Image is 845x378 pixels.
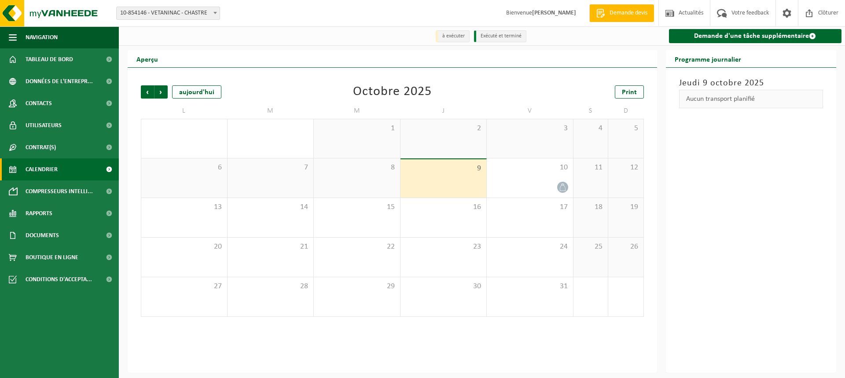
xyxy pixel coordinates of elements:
[613,202,639,212] span: 19
[26,158,58,180] span: Calendrier
[578,163,604,172] span: 11
[491,163,569,172] span: 10
[232,202,309,212] span: 14
[405,124,482,133] span: 2
[679,77,823,90] h3: Jeudi 9 octobre 2025
[613,242,639,252] span: 26
[622,89,637,96] span: Print
[318,202,396,212] span: 15
[318,124,396,133] span: 1
[578,242,604,252] span: 25
[679,90,823,108] div: Aucun transport planifié
[26,26,58,48] span: Navigation
[232,163,309,172] span: 7
[474,30,526,42] li: Exécuté et terminé
[405,282,482,291] span: 30
[172,85,221,99] div: aujourd'hui
[666,50,750,67] h2: Programme journalier
[26,202,52,224] span: Rapports
[146,282,223,291] span: 27
[573,103,609,119] td: S
[491,202,569,212] span: 17
[589,4,654,22] a: Demande devis
[128,50,167,67] h2: Aperçu
[146,163,223,172] span: 6
[400,103,487,119] td: J
[232,282,309,291] span: 28
[436,30,470,42] li: à exécuter
[578,202,604,212] span: 18
[26,70,93,92] span: Données de l'entrepr...
[491,242,569,252] span: 24
[318,242,396,252] span: 22
[228,103,314,119] td: M
[116,7,220,20] span: 10-854146 - VETANINAC - CHASTRE
[154,85,168,99] span: Suivant
[26,224,59,246] span: Documents
[405,242,482,252] span: 23
[232,242,309,252] span: 21
[26,268,92,290] span: Conditions d'accepta...
[532,10,576,16] strong: [PERSON_NAME]
[26,114,62,136] span: Utilisateurs
[26,92,52,114] span: Contacts
[405,164,482,173] span: 9
[318,282,396,291] span: 29
[615,85,644,99] a: Print
[578,124,604,133] span: 4
[141,103,228,119] td: L
[608,103,643,119] td: D
[487,103,573,119] td: V
[117,7,220,19] span: 10-854146 - VETANINAC - CHASTRE
[146,202,223,212] span: 13
[146,242,223,252] span: 20
[491,282,569,291] span: 31
[491,124,569,133] span: 3
[314,103,400,119] td: M
[405,202,482,212] span: 16
[669,29,842,43] a: Demande d'une tâche supplémentaire
[26,48,73,70] span: Tableau de bord
[607,9,650,18] span: Demande devis
[26,180,93,202] span: Compresseurs intelli...
[141,85,154,99] span: Précédent
[318,163,396,172] span: 8
[26,246,78,268] span: Boutique en ligne
[613,163,639,172] span: 12
[613,124,639,133] span: 5
[353,85,432,99] div: Octobre 2025
[26,136,56,158] span: Contrat(s)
